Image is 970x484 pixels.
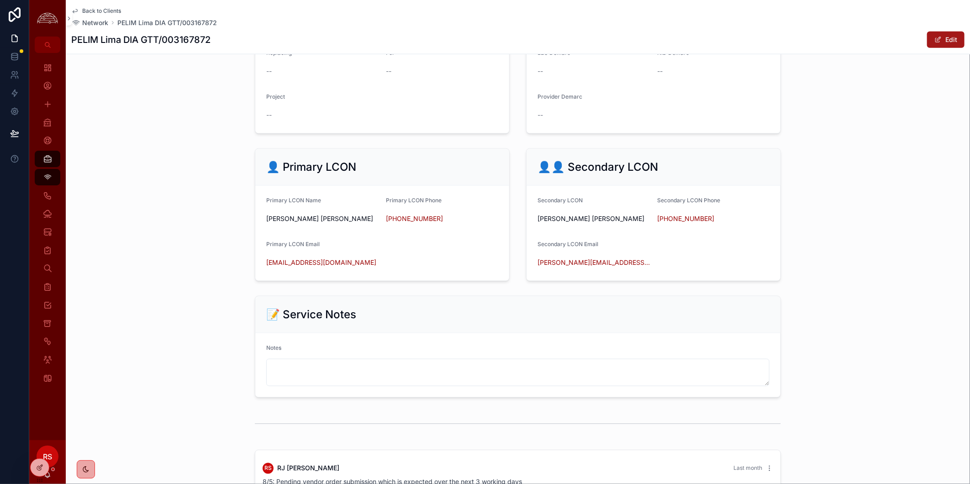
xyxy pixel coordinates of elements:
[538,160,658,174] h2: 👤👤 Secondary LCON
[35,11,60,26] img: App logo
[71,18,108,27] a: Network
[657,197,720,204] span: Secondary LCON Phone
[538,110,543,120] span: --
[733,465,762,472] span: Last month
[117,18,217,27] a: PELIM Lima DIA GTT/003167872
[386,214,443,223] a: [PHONE_NUMBER]
[266,160,356,174] h2: 👤 Primary LCON
[657,214,714,223] a: [PHONE_NUMBER]
[266,307,356,322] h2: 📝 Service Notes
[71,33,211,46] h1: PELIM Lima DIA GTT/003167872
[657,67,663,76] span: --
[266,110,272,120] span: --
[266,197,321,204] span: Primary LCON Name
[277,464,339,473] span: RJ [PERSON_NAME]
[538,67,543,76] span: --
[266,93,285,100] span: Project
[266,67,272,76] span: --
[71,7,121,15] a: Back to Clients
[266,258,376,267] a: [EMAIL_ADDRESS][DOMAIN_NAME]
[266,344,281,351] span: Notes
[266,214,379,223] span: [PERSON_NAME] [PERSON_NAME]
[538,197,583,204] span: Secondary LCON
[386,67,391,76] span: --
[538,258,650,267] a: [PERSON_NAME][EMAIL_ADDRESS][DOMAIN_NAME]
[264,465,272,472] span: RS
[29,53,66,398] div: scrollable content
[82,18,108,27] span: Network
[43,451,52,462] span: RS
[538,241,598,247] span: Secondary LCON Email
[538,214,650,223] span: [PERSON_NAME] [PERSON_NAME]
[82,7,121,15] span: Back to Clients
[266,241,320,247] span: Primary LCON Email
[386,197,442,204] span: Primary LCON Phone
[538,93,582,100] span: Provider Demarc
[927,32,965,48] button: Edit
